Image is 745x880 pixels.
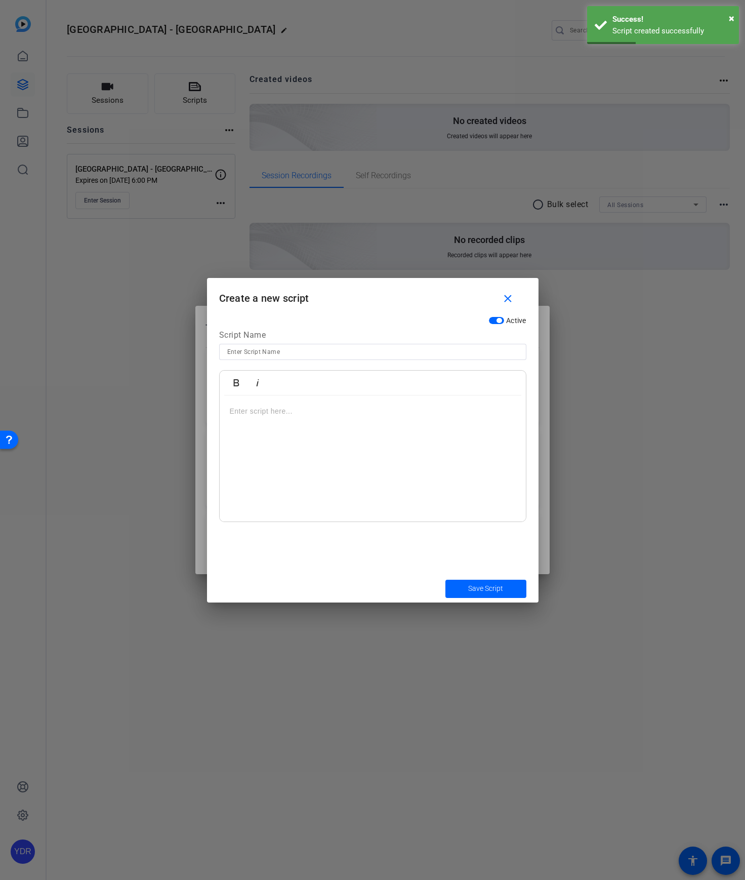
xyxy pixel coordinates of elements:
div: Script Name [219,329,526,344]
button: Save Script [445,580,526,598]
div: Script created successfully [612,25,731,37]
span: Active [506,316,526,325]
span: Save Script [468,583,503,594]
span: × [729,12,734,24]
mat-icon: close [502,293,514,305]
h1: Create a new script [207,278,539,311]
button: Italic (⌘I) [248,373,267,393]
div: Success! [612,14,731,25]
button: Close [729,11,734,26]
input: Enter Script Name [227,346,518,358]
button: Bold (⌘B) [227,373,246,393]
